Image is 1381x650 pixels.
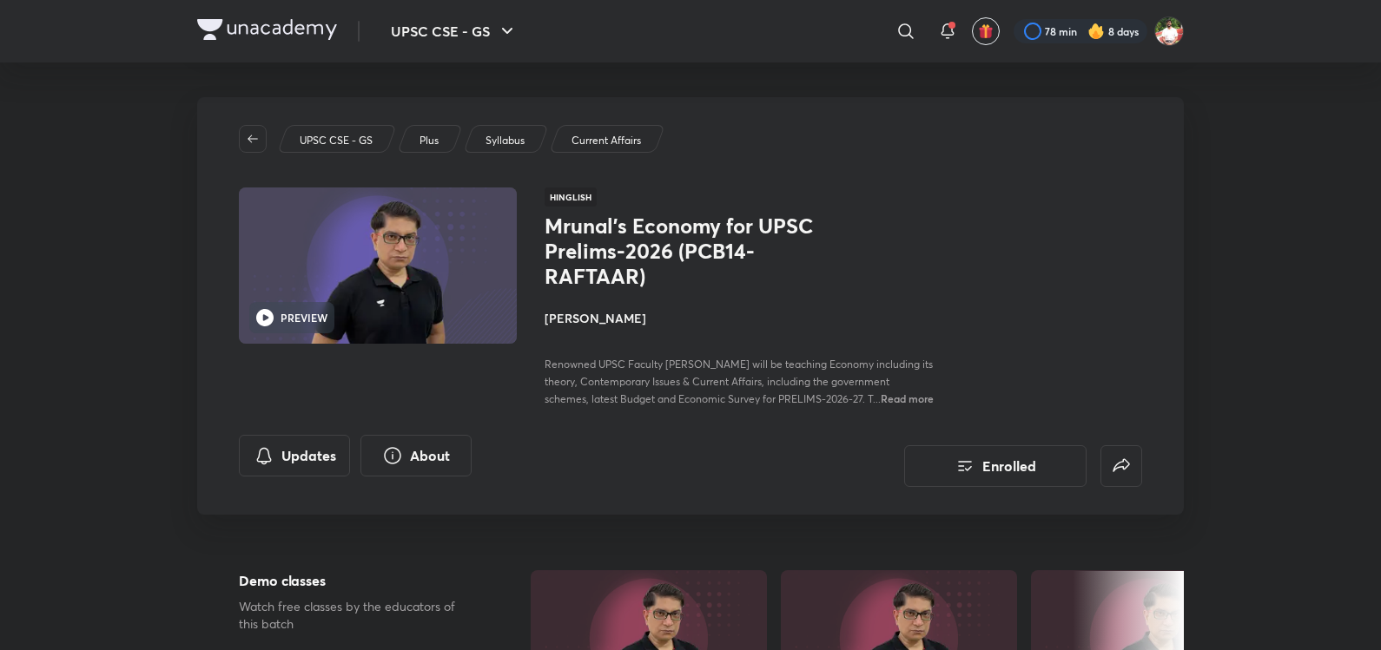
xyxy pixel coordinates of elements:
[545,309,934,327] h4: [PERSON_NAME]
[300,133,373,148] p: UPSC CSE - GS
[483,133,528,148] a: Syllabus
[486,133,525,148] p: Syllabus
[572,133,641,148] p: Current Affairs
[236,186,519,345] img: Thumbnail
[417,133,442,148] a: Plus
[239,435,350,476] button: Updates
[297,133,376,148] a: UPSC CSE - GS
[972,17,1000,45] button: avatar
[197,19,337,40] img: Company Logo
[380,14,528,49] button: UPSC CSE - GS
[978,23,994,39] img: avatar
[281,310,327,325] h6: PREVIEW
[904,445,1087,487] button: Enrolled
[197,19,337,44] a: Company Logo
[1087,23,1105,40] img: streak
[420,133,439,148] p: Plus
[360,435,472,476] button: About
[569,133,644,148] a: Current Affairs
[545,213,829,288] h1: Mrunal’s Economy for UPSC Prelims-2026 (PCB14-RAFTAAR)
[545,358,933,405] span: Renowned UPSC Faculty [PERSON_NAME] will be teaching Economy including its theory, Contemporary I...
[545,187,597,207] span: Hinglish
[1100,445,1142,487] button: false
[1154,16,1184,46] img: Shashank Soni
[239,598,475,633] p: Watch free classes by the educators of this batch
[239,570,475,591] h5: Demo classes
[881,391,934,405] span: Read more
